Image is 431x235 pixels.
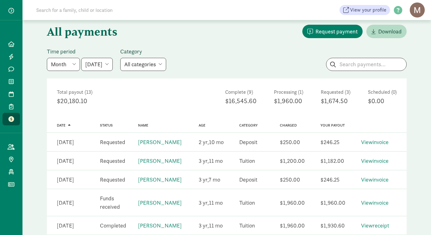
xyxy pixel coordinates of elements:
div: $1,960.00 [274,96,303,106]
div: $1,960.00 [280,198,305,207]
div: [DATE] [57,157,74,165]
span: 11 [209,157,223,164]
a: Viewinvoice [361,199,389,206]
div: [DATE] [57,175,74,184]
span: 7 [209,176,220,183]
span: 3 [199,199,209,206]
a: [PERSON_NAME] [138,222,182,229]
span: Requested [100,138,125,146]
span: 2 [199,138,209,146]
span: Funds received [100,195,120,210]
a: [PERSON_NAME] [138,199,182,206]
a: View your profile [339,5,390,15]
a: Age [199,123,206,127]
a: Category [239,123,258,127]
span: View your profile [350,6,386,14]
iframe: Chat Widget [400,205,431,235]
div: $246.25 [320,138,339,146]
div: $1,930.60 [320,221,345,230]
div: Complete (9) [225,88,256,96]
div: $0.00 [368,96,397,106]
span: 11 [209,222,223,229]
span: Requested [100,176,125,183]
a: [PERSON_NAME] [138,176,182,183]
input: Search payments... [326,58,406,71]
a: [PERSON_NAME] [138,157,182,164]
div: $1,960.00 [280,221,305,230]
div: [DATE] [57,221,74,230]
span: Date [57,123,66,127]
div: $1,200.00 [280,157,305,165]
a: Download [366,25,407,38]
div: $16,545.60 [225,96,256,106]
div: $20,180.10 [57,96,208,106]
span: Request payment [315,27,358,36]
div: $1,182.00 [320,157,344,165]
div: $250.00 [280,175,300,184]
label: Time period [47,48,113,55]
a: Viewreceipt [361,222,389,229]
div: [DATE] [57,198,74,207]
div: Deposit [239,175,257,184]
div: $1,674.50 [321,96,350,106]
span: Completed [100,222,126,229]
div: Total payout (13) [57,88,208,96]
input: Search for a family, child or location [32,4,208,16]
h1: All payments [47,20,225,43]
a: Status [100,123,113,127]
div: Processing (1) [274,88,303,96]
label: Category [120,48,166,55]
div: Requested (3) [321,88,350,96]
div: Tuition [239,198,255,207]
div: Scheduled (0) [368,88,397,96]
span: 11 [209,199,223,206]
a: Charged [280,123,297,127]
div: Tuition [239,221,255,230]
a: Your payout [320,123,345,127]
div: $246.25 [320,175,339,184]
div: [DATE] [57,138,74,146]
span: 3 [199,176,209,183]
a: Date [57,123,71,127]
span: Requested [100,157,125,164]
span: Download [378,27,402,36]
a: Viewinvoice [361,138,389,146]
span: 3 [199,222,209,229]
div: Deposit [239,138,257,146]
a: [PERSON_NAME] [138,138,182,146]
a: Viewinvoice [361,157,389,164]
span: 10 [209,138,224,146]
span: 3 [199,157,209,164]
a: Viewinvoice [361,176,389,183]
div: Tuition [239,157,255,165]
a: Name [138,123,148,127]
button: Request payment [302,25,363,38]
div: $1,960.00 [320,198,345,207]
div: $250.00 [280,138,300,146]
